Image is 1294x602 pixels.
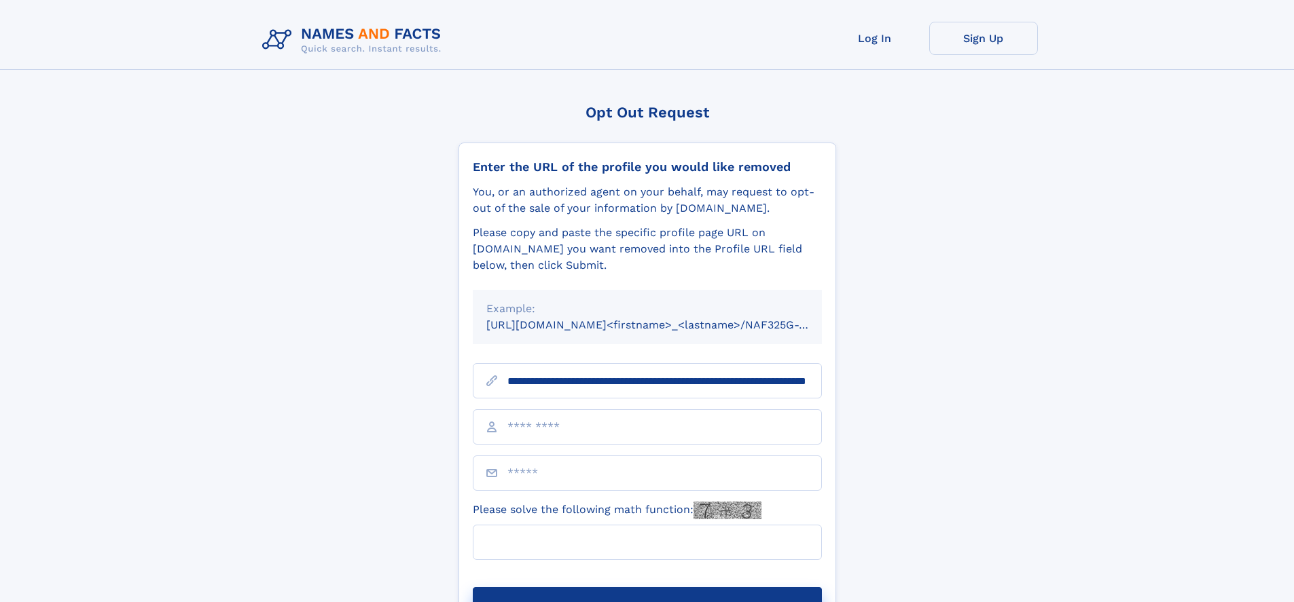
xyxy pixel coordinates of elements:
[821,22,929,55] a: Log In
[473,225,822,274] div: Please copy and paste the specific profile page URL on [DOMAIN_NAME] you want removed into the Pr...
[257,22,452,58] img: Logo Names and Facts
[929,22,1038,55] a: Sign Up
[459,104,836,121] div: Opt Out Request
[486,301,808,317] div: Example:
[486,318,848,331] small: [URL][DOMAIN_NAME]<firstname>_<lastname>/NAF325G-xxxxxxxx
[473,159,822,174] div: Enter the URL of the profile you would like removed
[473,502,761,519] label: Please solve the following math function:
[473,184,822,217] div: You, or an authorized agent on your behalf, may request to opt-out of the sale of your informatio...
